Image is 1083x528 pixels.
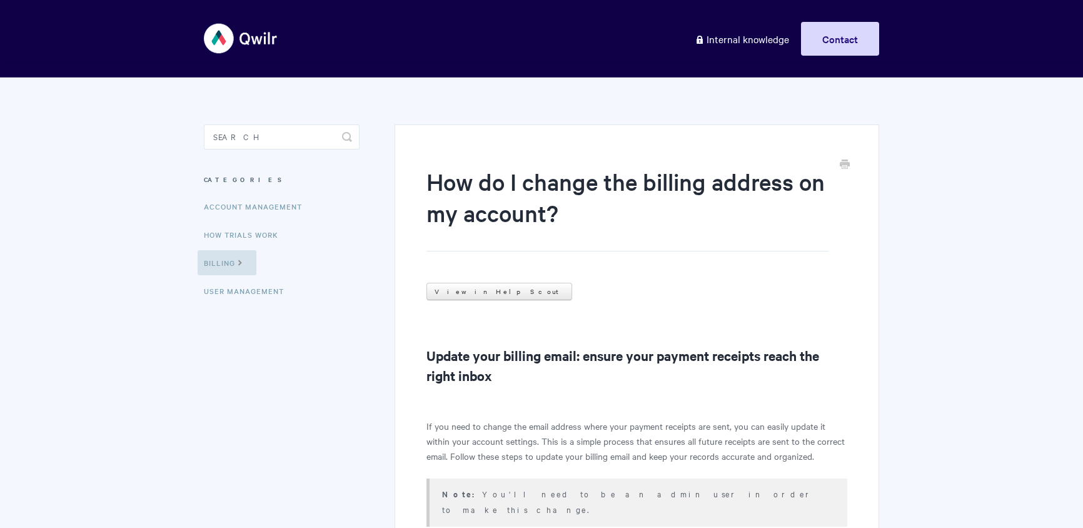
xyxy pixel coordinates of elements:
[204,194,311,219] a: Account Management
[204,168,360,191] h3: Categories
[204,222,288,247] a: How Trials Work
[442,488,482,500] strong: Note:
[204,15,278,62] img: Qwilr Help Center
[442,486,832,517] p: You'll need to be an admin user in order to make this change.
[801,22,879,56] a: Contact
[426,419,847,464] p: If you need to change the email address where your payment receipts are sent, you can easily upda...
[426,283,572,300] a: View in Help Scout
[426,347,819,384] strong: Update your billing email: ensure your payment receipts reach the right inbox
[204,124,360,150] input: Search
[198,250,256,275] a: Billing
[685,22,798,56] a: Internal knowledge
[840,158,850,172] a: Print this Article
[204,278,293,303] a: User Management
[426,166,829,251] h1: How do I change the billing address on my account?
